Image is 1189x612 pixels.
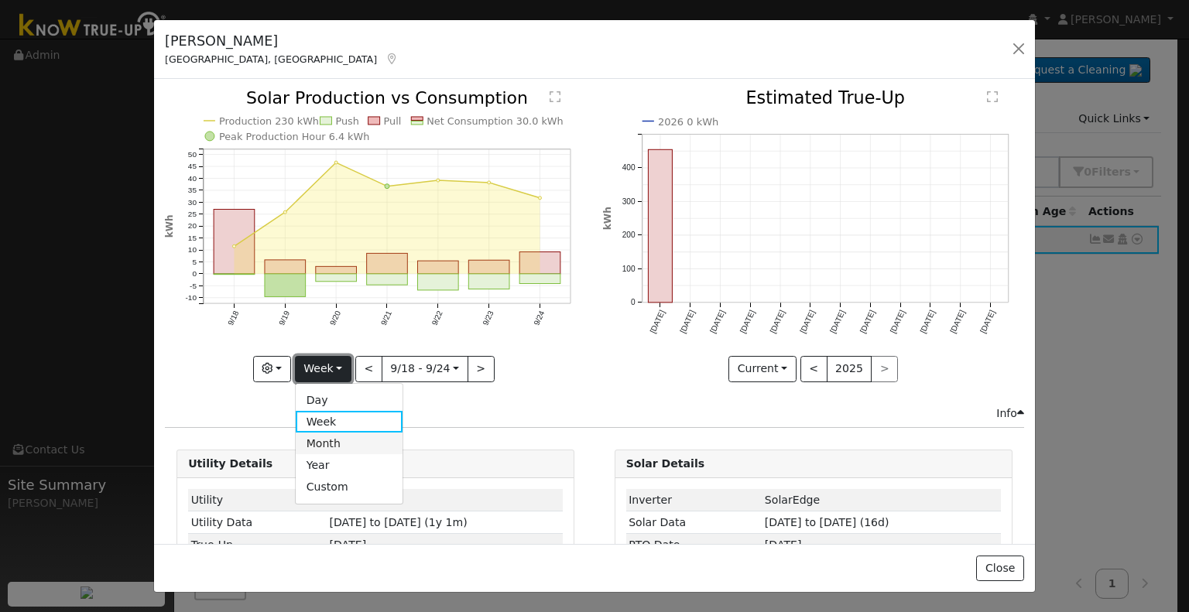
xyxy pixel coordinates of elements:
[330,516,468,528] span: [DATE] to [DATE] (1y 1m)
[626,457,704,470] strong: Solar Details
[622,231,635,240] text: 200
[738,309,757,335] text: [DATE]
[533,309,547,327] text: 9/24
[296,389,403,411] a: Day
[987,91,998,104] text: 
[708,309,727,335] text: [DATE]
[265,260,306,274] rect: onclick=""
[427,115,564,127] text: Net Consumption 30.0 kWh
[765,538,802,551] span: [DATE]
[188,150,197,159] text: 50
[265,274,306,297] rect: onclick=""
[188,511,327,534] td: Utility Data
[468,356,495,382] button: >
[626,511,762,534] td: Solar Data
[328,309,342,327] text: 9/20
[164,215,175,238] text: kWh
[385,184,389,189] circle: onclick=""
[316,267,357,275] rect: onclick=""
[626,534,762,556] td: PTO Date
[630,299,635,307] text: 0
[469,274,510,289] rect: onclick=""
[330,494,360,506] span: ID: 17271094, authorized: 09/10/25
[996,405,1024,422] div: Info
[327,534,563,556] td: [DATE]
[437,179,440,183] circle: onclick=""
[978,309,997,335] text: [DATE]
[765,494,820,506] span: ID: 4698784, authorized: 09/10/25
[648,150,672,303] rect: onclick=""
[976,556,1023,582] button: Close
[295,356,351,382] button: Week
[768,309,786,335] text: [DATE]
[296,433,403,454] a: Month
[277,309,291,327] text: 9/19
[622,164,635,173] text: 400
[385,53,399,65] a: Map
[827,356,872,382] button: 2025
[188,174,197,183] text: 40
[283,211,286,214] circle: onclick=""
[226,309,240,327] text: 9/18
[948,309,967,335] text: [DATE]
[798,309,817,335] text: [DATE]
[246,88,528,108] text: Solar Production vs Consumption
[296,411,403,433] a: Week
[188,186,197,195] text: 35
[214,210,255,274] rect: onclick=""
[296,477,403,498] a: Custom
[384,115,402,127] text: Pull
[550,91,560,103] text: 
[418,262,459,275] rect: onclick=""
[520,274,561,284] rect: onclick=""
[334,161,338,164] circle: onclick=""
[193,258,197,266] text: 5
[367,254,408,275] rect: onclick=""
[336,115,359,127] text: Push
[355,356,382,382] button: <
[602,207,613,231] text: kWh
[188,222,197,231] text: 20
[800,356,828,382] button: <
[889,309,907,335] text: [DATE]
[658,116,719,128] text: 2026 0 kWh
[678,309,697,335] text: [DATE]
[648,309,666,335] text: [DATE]
[418,274,459,290] rect: onclick=""
[193,270,197,279] text: 0
[828,309,847,335] text: [DATE]
[296,454,403,476] a: Year
[469,261,510,275] rect: onclick=""
[379,309,393,327] text: 9/21
[188,198,197,207] text: 30
[367,274,408,285] rect: onclick=""
[488,181,491,184] circle: onclick=""
[188,534,327,556] td: True-Up
[382,356,468,382] button: 9/18 - 9/24
[622,265,635,273] text: 100
[188,246,197,255] text: 10
[188,457,272,470] strong: Utility Details
[316,274,357,282] rect: onclick=""
[188,489,327,511] td: Utility
[188,234,197,242] text: 15
[626,489,762,511] td: Inverter
[918,309,937,335] text: [DATE]
[165,31,399,51] h5: [PERSON_NAME]
[190,282,197,290] text: -5
[430,309,444,327] text: 9/22
[214,274,255,275] rect: onclick=""
[520,252,561,274] rect: onclick=""
[219,115,319,127] text: Production 230 kWh
[745,88,905,108] text: Estimated True-Up
[188,162,197,171] text: 45
[765,516,889,528] span: [DATE] to [DATE] (16d)
[188,210,197,218] text: 25
[622,197,635,206] text: 300
[728,356,797,382] button: Current
[186,293,197,302] text: -10
[481,309,495,327] text: 9/23
[539,197,542,200] circle: onclick=""
[165,53,377,65] span: [GEOGRAPHIC_DATA], [GEOGRAPHIC_DATA]
[858,309,877,335] text: [DATE]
